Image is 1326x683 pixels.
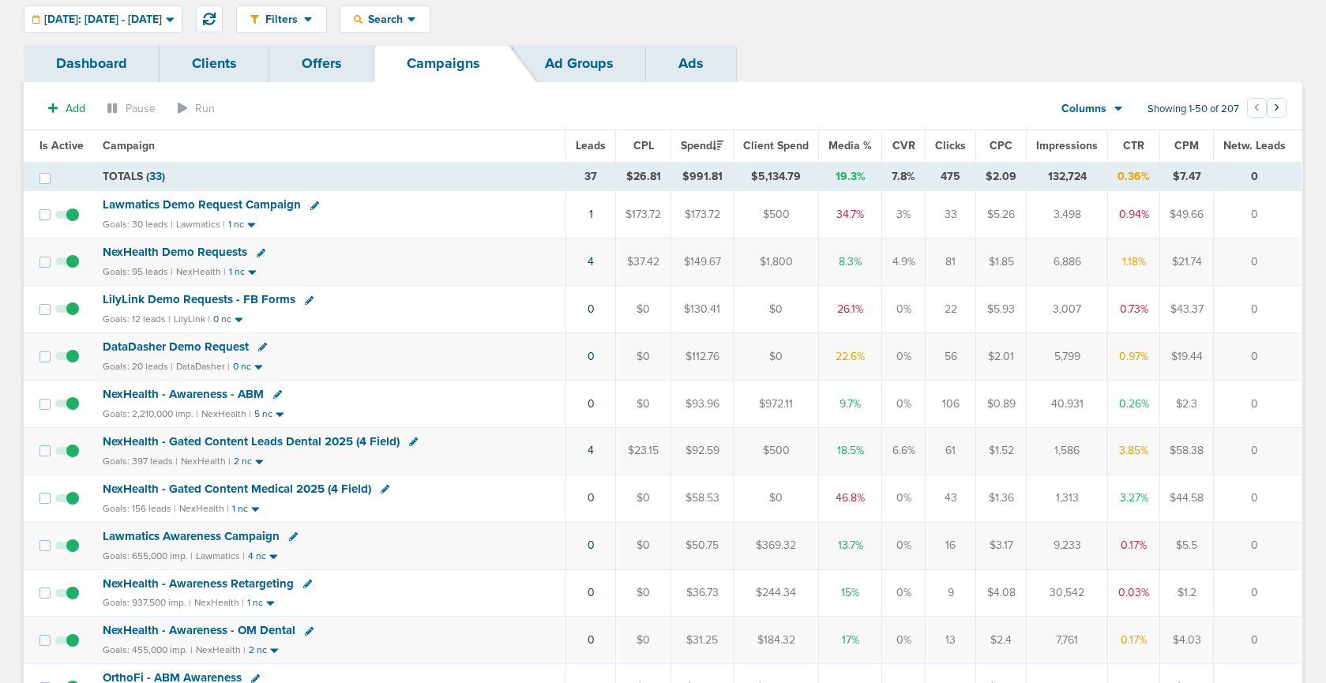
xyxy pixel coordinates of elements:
td: 9 [926,569,976,617]
ul: Pagination [1247,100,1287,119]
td: 37 [566,162,616,191]
td: 0 [1214,427,1302,475]
td: $0 [616,617,671,664]
td: $7.47 [1160,162,1214,191]
td: $991.81 [671,162,734,191]
small: 2 nc [234,456,252,467]
td: 0% [882,286,926,333]
td: $173.72 [616,191,671,238]
td: 0.36% [1108,162,1160,191]
td: $19.44 [1160,333,1214,381]
a: 0 [588,491,595,505]
td: $5,134.79 [734,162,819,191]
td: 6.6% [882,427,926,475]
td: 16 [926,522,976,569]
span: NexHealth - Awareness - ABM [103,387,264,401]
a: 0 [588,302,595,316]
small: Goals: 12 leads | [103,313,171,325]
td: $244.34 [734,569,819,617]
td: 0 [1214,238,1302,286]
td: $0 [734,286,819,333]
td: 15% [819,569,882,617]
small: Lawmatics | [176,219,225,230]
td: $1,800 [734,238,819,286]
td: $21.74 [1160,238,1214,286]
small: Goals: 30 leads | [103,219,173,231]
button: Add [39,97,94,120]
span: Lawmatics Demo Request Campaign [103,197,301,212]
span: NexHealth - Awareness - OM Dental [103,623,295,637]
span: NexHealth - Gated Content Leads Dental 2025 (4 Field) [103,434,400,448]
td: $184.32 [734,617,819,664]
small: 1 nc [228,219,244,231]
td: 7.8% [882,162,926,191]
td: $2.01 [976,333,1027,381]
a: Dashboard [24,45,160,82]
a: Campaigns [374,45,513,82]
a: 0 [588,539,595,552]
td: $37.42 [616,238,671,286]
a: Offers [269,45,374,82]
span: Is Active [39,139,84,152]
td: 0 [1214,191,1302,238]
td: 0.97% [1108,333,1160,381]
td: $0 [616,475,671,522]
small: NexHealth | [194,597,244,608]
small: Goals: 937,500 imp. | [103,597,191,609]
a: 0 [588,397,595,411]
td: 61 [926,427,976,475]
span: Showing 1-50 of 207 [1148,103,1239,116]
td: 0% [882,522,926,569]
td: $0 [616,333,671,381]
span: 33 [149,170,162,183]
td: 3.85% [1108,427,1160,475]
td: 26.1% [819,286,882,333]
small: 1 nc [247,597,263,609]
td: $92.59 [671,427,734,475]
td: 0% [882,380,926,427]
small: 1 nc [229,266,245,278]
a: 0 [588,350,595,363]
td: 13.7% [819,522,882,569]
td: $58.53 [671,475,734,522]
td: 19.3% [819,162,882,191]
small: Lawmatics | [196,550,245,561]
td: 0 [1214,569,1302,617]
td: 46.8% [819,475,882,522]
td: $112.76 [671,333,734,381]
td: 106 [926,380,976,427]
td: $26.81 [616,162,671,191]
td: $44.58 [1160,475,1214,522]
td: 7,761 [1027,617,1108,664]
small: 0 nc [213,313,231,325]
td: 0.26% [1108,380,1160,427]
small: Goals: 95 leads | [103,266,173,278]
small: NexHealth | [176,266,226,277]
span: Spend [681,139,723,152]
td: 22 [926,286,976,333]
span: NexHealth - Gated Content Medical 2025 (4 Field) [103,482,371,496]
td: $36.73 [671,569,734,617]
small: Goals: 397 leads | [103,456,178,467]
span: Leads [576,139,606,152]
small: NexHealth | [181,456,231,467]
td: 8.3% [819,238,882,286]
td: 30,542 [1027,569,1108,617]
td: $0 [734,475,819,522]
span: CVR [892,139,915,152]
td: $31.25 [671,617,734,664]
small: NexHealth | [179,503,229,514]
small: 0 nc [233,361,251,373]
td: $0 [616,522,671,569]
td: $130.41 [671,286,734,333]
small: Goals: 2,210,000 imp. | [103,408,198,420]
td: $0 [616,286,671,333]
td: $58.38 [1160,427,1214,475]
small: LilyLink | [174,313,210,325]
td: $0.89 [976,380,1027,427]
td: $1.85 [976,238,1027,286]
td: 33 [926,191,976,238]
td: 3,007 [1027,286,1108,333]
span: Client Spend [743,139,809,152]
td: 9.7% [819,380,882,427]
